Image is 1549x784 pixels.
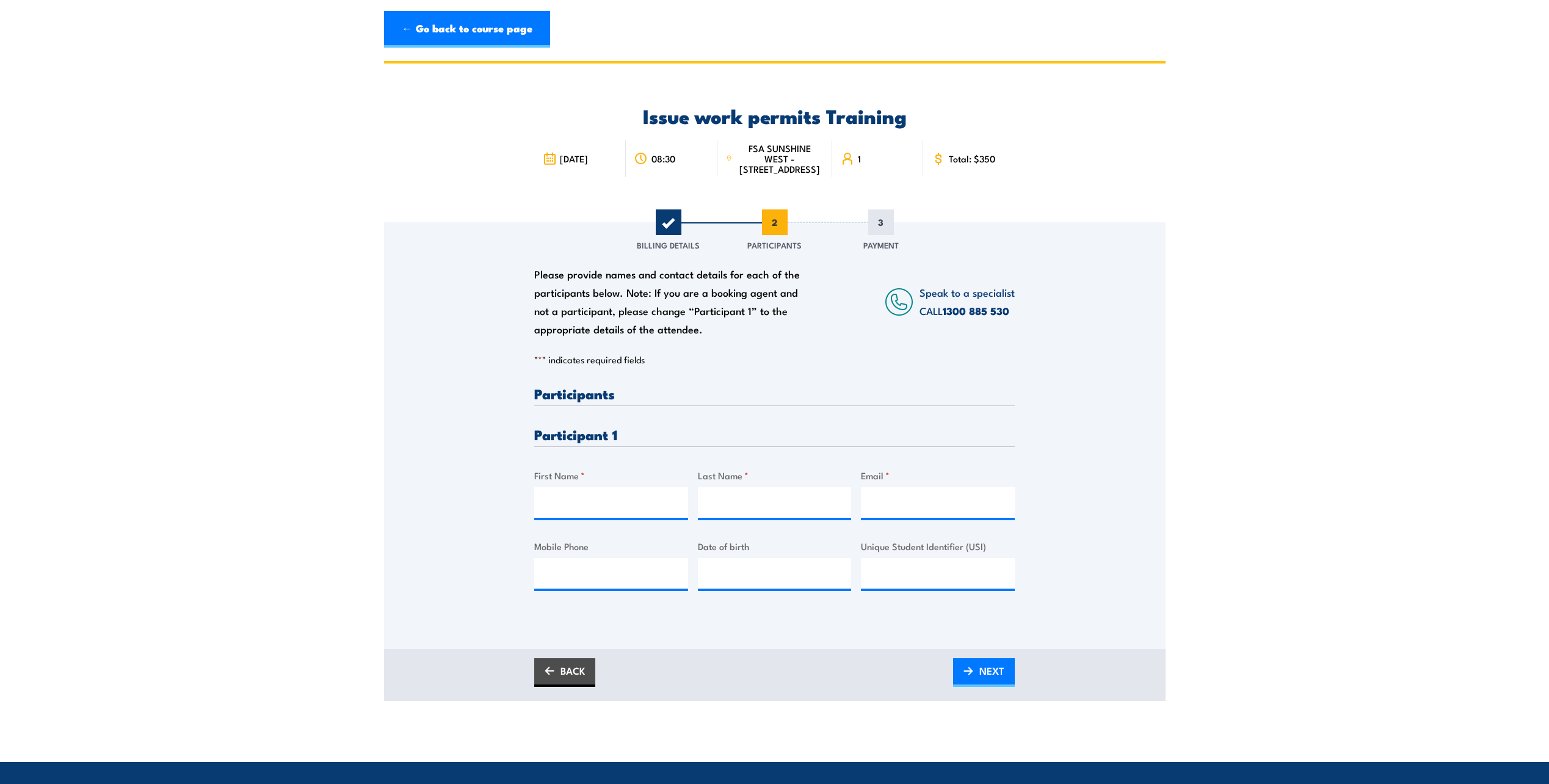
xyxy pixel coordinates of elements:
[747,239,802,251] span: Participants
[868,209,894,235] span: 3
[736,143,823,174] span: FSA SUNSHINE WEST - [STREET_ADDRESS]
[534,387,1015,401] h3: Participants
[534,427,1015,441] h3: Participant 1
[698,468,852,482] label: Last Name
[943,303,1009,319] a: 1300 885 530
[979,655,1004,687] span: NEXT
[384,11,550,48] a: ← Go back to course page
[863,239,899,251] span: Payment
[534,658,595,687] a: BACK
[698,539,852,553] label: Date of birth
[637,239,700,251] span: Billing Details
[953,658,1015,687] a: NEXT
[534,468,688,482] label: First Name
[534,354,1015,366] p: " " indicates required fields
[949,153,995,164] span: Total: $350
[534,539,688,553] label: Mobile Phone
[651,153,675,164] span: 08:30
[762,209,788,235] span: 2
[656,209,681,235] span: 1
[920,285,1015,318] span: Speak to a specialist CALL
[560,153,588,164] span: [DATE]
[534,107,1015,124] h2: Issue work permits Training
[858,153,861,164] span: 1
[861,539,1015,553] label: Unique Student Identifier (USI)
[861,468,1015,482] label: Email
[534,265,811,338] div: Please provide names and contact details for each of the participants below. Note: If you are a b...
